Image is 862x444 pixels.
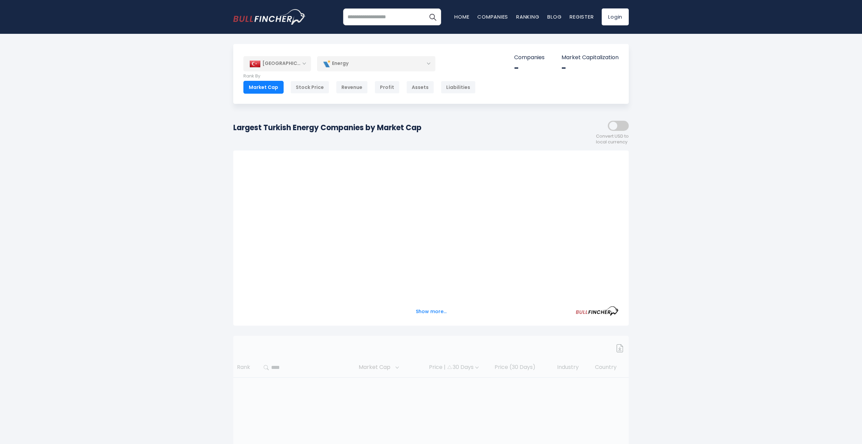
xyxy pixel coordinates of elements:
[375,81,400,94] div: Profit
[243,56,311,71] div: [GEOGRAPHIC_DATA]
[336,81,368,94] div: Revenue
[406,81,434,94] div: Assets
[561,54,619,61] p: Market Capitalization
[561,63,619,73] div: -
[602,8,629,25] a: Login
[412,306,451,317] button: Show more...
[243,73,476,79] p: Rank By
[514,54,545,61] p: Companies
[290,81,329,94] div: Stock Price
[441,81,476,94] div: Liabilities
[243,81,284,94] div: Market Cap
[424,8,441,25] button: Search
[454,13,469,20] a: Home
[596,134,629,145] span: Convert USD to local currency
[233,9,306,25] img: bullfincher logo
[233,9,306,25] a: Go to homepage
[570,13,594,20] a: Register
[317,56,435,71] div: Energy
[233,122,422,133] h1: Largest Turkish Energy Companies by Market Cap
[547,13,561,20] a: Blog
[514,63,545,73] div: -
[477,13,508,20] a: Companies
[516,13,539,20] a: Ranking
